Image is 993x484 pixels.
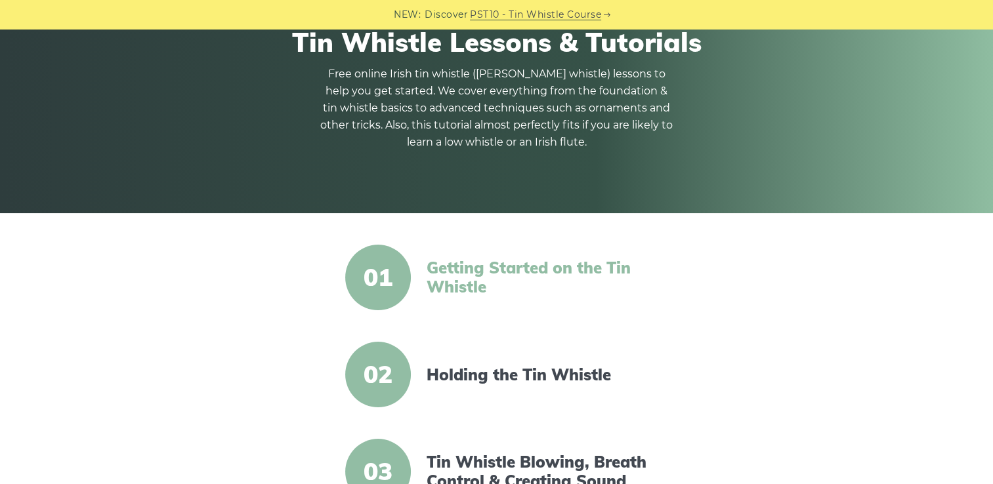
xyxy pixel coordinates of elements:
[427,258,652,296] a: Getting Started on the Tin Whistle
[345,342,411,407] span: 02
[394,7,421,22] span: NEW:
[320,66,674,151] p: Free online Irish tin whistle ([PERSON_NAME] whistle) lessons to help you get started. We cover e...
[127,26,867,58] h1: Tin Whistle Lessons & Tutorials
[425,7,468,22] span: Discover
[345,245,411,310] span: 01
[427,365,652,384] a: Holding the Tin Whistle
[470,7,601,22] a: PST10 - Tin Whistle Course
